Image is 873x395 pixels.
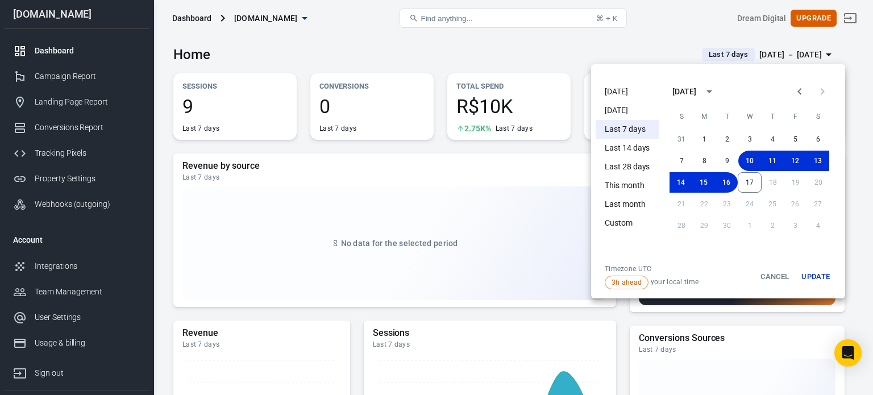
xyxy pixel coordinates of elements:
button: Cancel [756,264,793,289]
span: 3h ahead [608,277,646,288]
button: Update [797,264,834,289]
span: Thursday [762,105,783,128]
li: Last 7 days [596,120,659,139]
li: [DATE] [596,82,659,101]
div: [DATE] [672,86,696,98]
button: 1 [693,129,716,149]
button: 6 [807,129,829,149]
li: This month [596,176,659,195]
button: 3 [738,129,761,149]
div: Open Intercom Messenger [834,339,862,367]
button: 2 [716,129,738,149]
button: calendar view is open, switch to year view [700,82,719,101]
li: Last 14 days [596,139,659,157]
button: 15 [692,172,715,193]
button: 13 [807,151,829,171]
span: Tuesday [717,105,737,128]
li: Last 28 days [596,157,659,176]
li: Last month [596,195,659,214]
button: 8 [693,151,716,171]
li: [DATE] [596,101,659,120]
button: 10 [738,151,761,171]
span: Saturday [808,105,828,128]
button: 16 [715,172,738,193]
div: Timezone: UTC [605,264,699,273]
button: 17 [738,172,762,193]
button: 31 [670,129,693,149]
span: Monday [694,105,714,128]
button: 5 [784,129,807,149]
button: Previous month [788,80,811,103]
button: 7 [670,151,693,171]
button: 9 [716,151,738,171]
span: Sunday [671,105,692,128]
button: 4 [761,129,784,149]
li: Custom [596,214,659,232]
button: 14 [670,172,692,193]
button: 12 [784,151,807,171]
button: 11 [761,151,784,171]
span: Friday [785,105,805,128]
span: your local time [605,276,699,289]
span: Wednesday [739,105,760,128]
